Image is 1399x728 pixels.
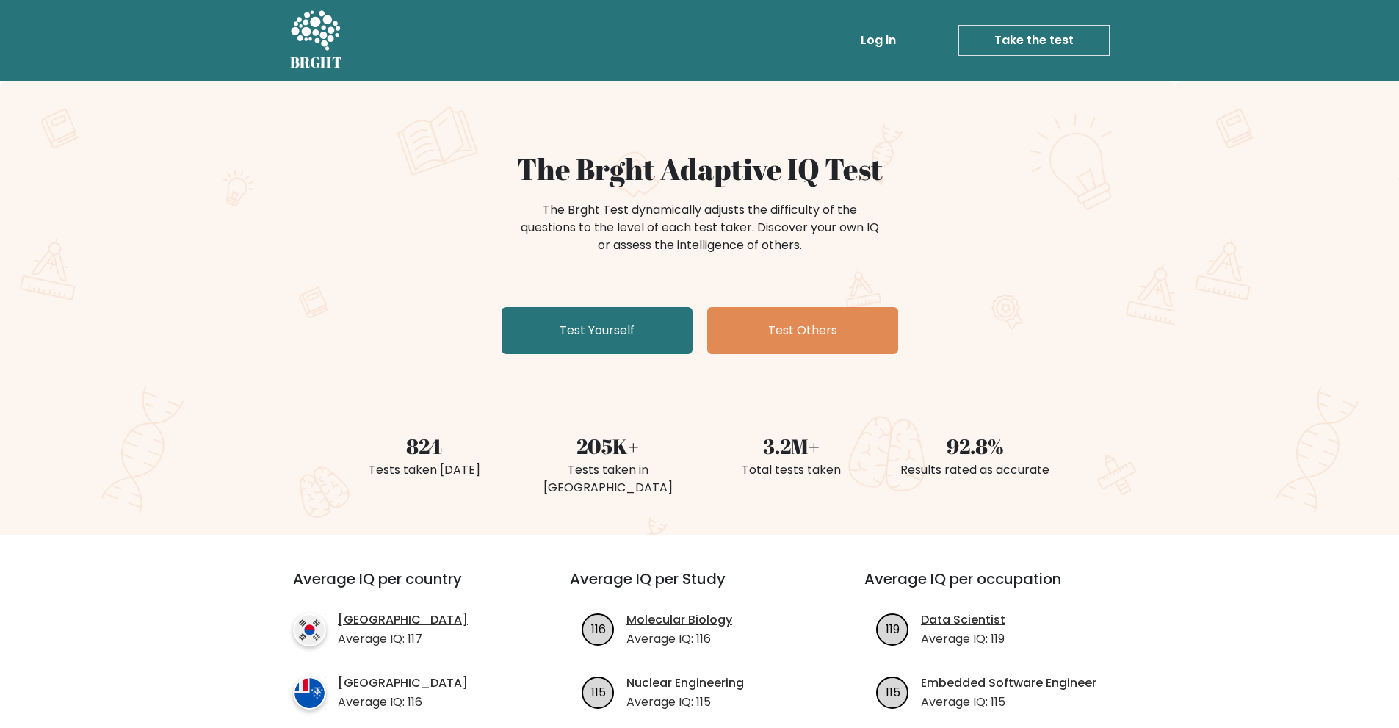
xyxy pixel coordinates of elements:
p: Average IQ: 115 [626,693,744,711]
div: The Brght Test dynamically adjusts the difficulty of the questions to the level of each test take... [516,201,883,254]
img: country [293,613,326,646]
div: 3.2M+ [709,430,875,461]
h3: Average IQ per country [293,570,517,605]
div: Tests taken in [GEOGRAPHIC_DATA] [525,461,691,497]
div: 824 [341,430,507,461]
text: 119 [886,620,900,637]
h1: The Brght Adaptive IQ Test [341,151,1058,187]
a: Embedded Software Engineer [921,674,1096,692]
p: Average IQ: 115 [921,693,1096,711]
a: [GEOGRAPHIC_DATA] [338,611,468,629]
div: Total tests taken [709,461,875,479]
a: Data Scientist [921,611,1005,629]
div: 205K+ [525,430,691,461]
a: Take the test [958,25,1110,56]
p: Average IQ: 117 [338,630,468,648]
text: 115 [886,683,900,700]
a: Nuclear Engineering [626,674,744,692]
div: Results rated as accurate [892,461,1058,479]
a: Molecular Biology [626,611,732,629]
p: Average IQ: 119 [921,630,1005,648]
p: Average IQ: 116 [626,630,732,648]
text: 115 [591,683,606,700]
h3: Average IQ per occupation [864,570,1124,605]
a: [GEOGRAPHIC_DATA] [338,674,468,692]
a: Test Yourself [502,307,693,354]
h5: BRGHT [290,54,343,71]
div: 92.8% [892,430,1058,461]
h3: Average IQ per Study [570,570,829,605]
div: Tests taken [DATE] [341,461,507,479]
a: Log in [855,26,902,55]
img: country [293,677,326,710]
a: Test Others [707,307,898,354]
p: Average IQ: 116 [338,693,468,711]
text: 116 [591,620,606,637]
a: BRGHT [290,6,343,75]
